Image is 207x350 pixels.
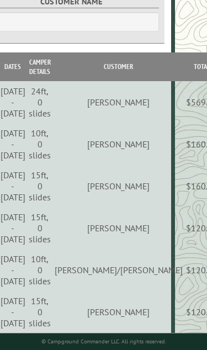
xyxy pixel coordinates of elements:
[27,123,53,165] td: 10ft, 0 slides
[27,165,53,207] td: 15ft, 0 slides
[53,81,184,123] td: [PERSON_NAME]
[41,338,166,345] small: © Campground Commander LLC. All rights reserved.
[1,86,25,119] div: [DATE] - [DATE]
[27,207,53,249] td: 15ft, 0 slides
[1,128,25,161] div: [DATE] - [DATE]
[53,52,184,81] th: Customer
[53,249,184,291] td: [PERSON_NAME]/[PERSON_NAME]
[27,249,53,291] td: 10ft, 0 slides
[53,291,184,333] td: [PERSON_NAME]
[27,81,53,123] td: 24ft, 0 slides
[27,52,53,81] th: Camper Details
[1,253,25,287] div: [DATE] - [DATE]
[1,169,25,203] div: [DATE] - [DATE]
[1,211,25,245] div: [DATE] - [DATE]
[53,123,184,165] td: [PERSON_NAME]
[53,207,184,249] td: [PERSON_NAME]
[27,291,53,333] td: 15ft, 0 slides
[53,165,184,207] td: [PERSON_NAME]
[1,295,25,328] div: [DATE] - [DATE]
